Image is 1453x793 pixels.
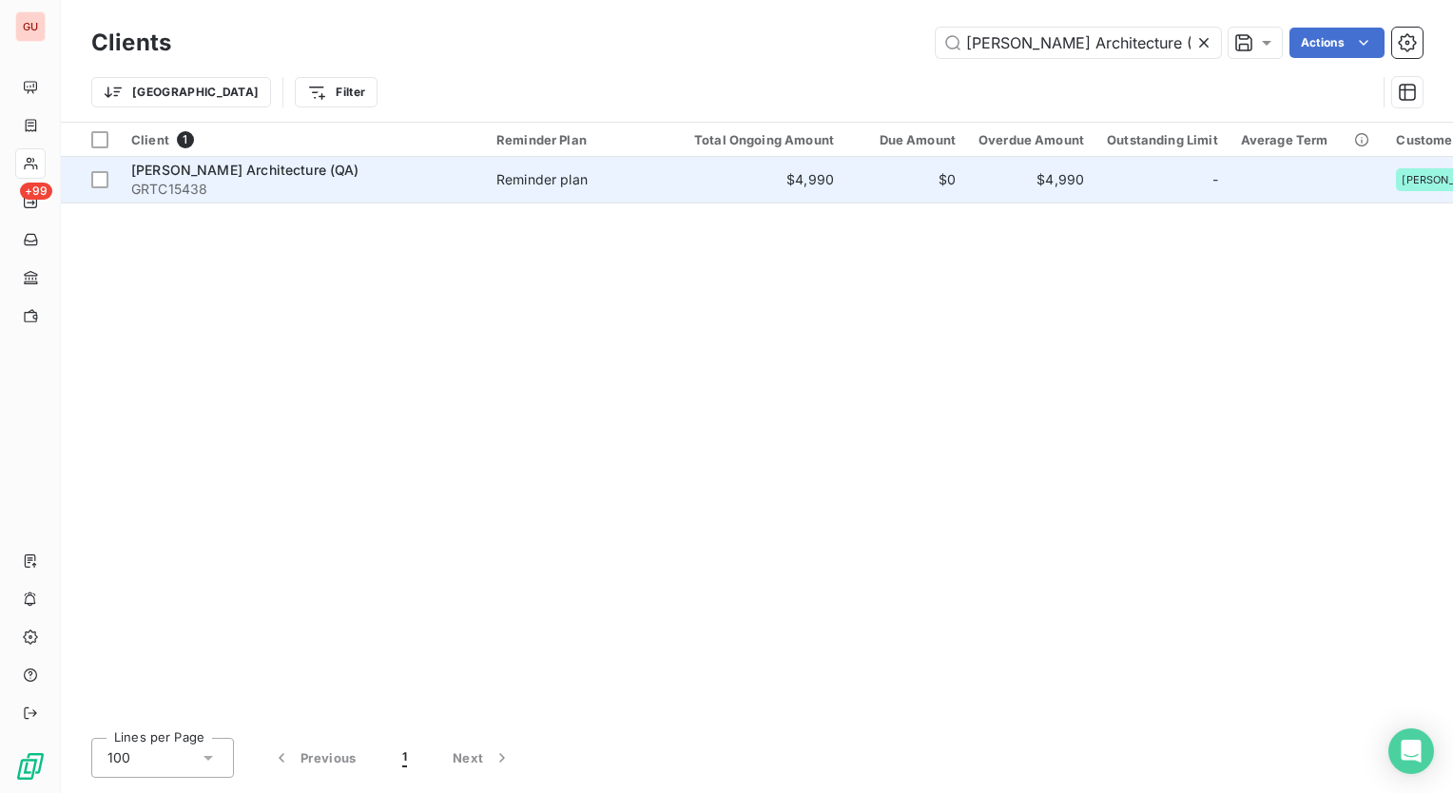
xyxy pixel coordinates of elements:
[694,132,834,147] div: Total Ongoing Amount
[131,132,169,147] span: Client
[295,77,378,107] button: Filter
[430,738,534,778] button: Next
[379,738,430,778] button: 1
[496,132,671,147] div: Reminder Plan
[683,157,845,203] td: $4,990
[936,28,1221,58] input: Search
[131,180,474,199] span: GRTC15438
[91,77,271,107] button: [GEOGRAPHIC_DATA]
[967,157,1095,203] td: $4,990
[1241,132,1374,147] div: Average Term
[845,157,967,203] td: $0
[15,751,46,782] img: Logo LeanPay
[107,748,130,767] span: 100
[1289,28,1385,58] button: Actions
[1212,170,1218,189] span: -
[20,183,52,200] span: +99
[177,131,194,148] span: 1
[402,748,407,767] span: 1
[131,162,359,178] span: [PERSON_NAME] Architecture (QA)
[15,11,46,42] div: GU
[857,132,956,147] div: Due Amount
[978,132,1084,147] div: Overdue Amount
[91,26,171,60] h3: Clients
[496,170,588,189] div: Reminder plan
[1107,132,1218,147] div: Outstanding Limit
[249,738,379,778] button: Previous
[1388,728,1434,774] div: Open Intercom Messenger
